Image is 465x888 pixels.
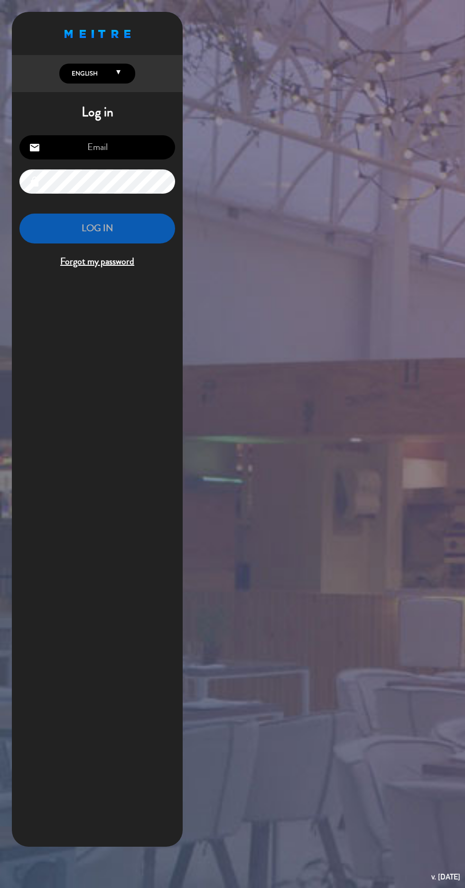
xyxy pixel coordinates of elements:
img: MEITRE [65,30,130,38]
h1: Log in [12,104,183,121]
span: Forgot my password [19,254,175,270]
div: v. [DATE] [431,870,460,883]
i: lock [29,176,40,187]
i: email [29,142,40,153]
input: Email [19,135,175,159]
button: LOG IN [19,214,175,243]
span: English [69,69,98,78]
